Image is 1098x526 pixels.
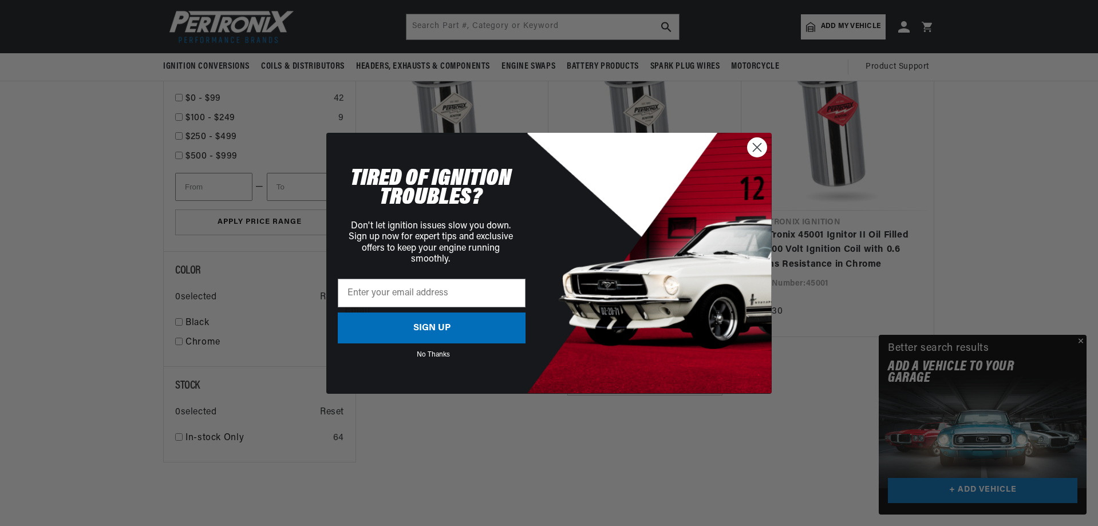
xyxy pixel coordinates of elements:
[350,167,511,210] span: TIRED OF IGNITION TROUBLES?
[338,279,526,307] input: Enter your email address
[341,351,526,355] button: No Thanks
[338,313,526,343] button: SIGN UP
[747,137,767,157] button: Close dialog
[349,222,513,264] span: Don't let ignition issues slow you down. Sign up now for expert tips and exclusive offers to keep...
